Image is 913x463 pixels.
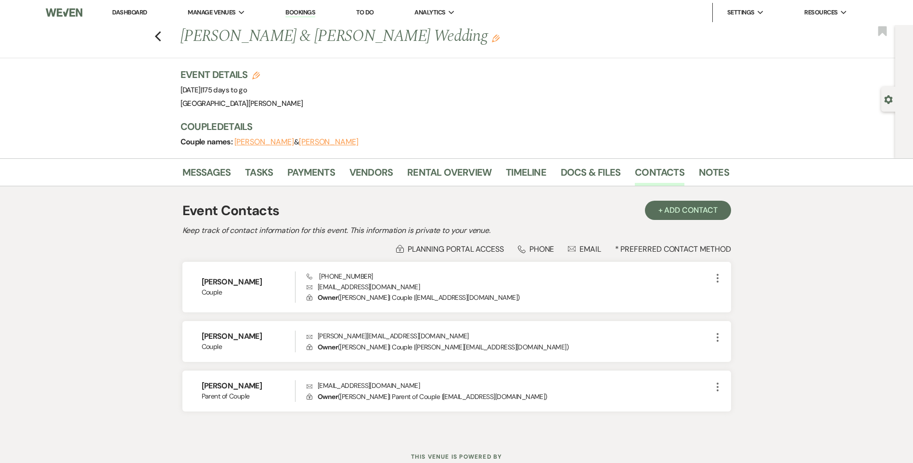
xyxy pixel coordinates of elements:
span: 175 days to go [202,85,247,95]
a: Bookings [285,8,315,17]
a: Vendors [349,165,393,186]
span: Couple [202,342,296,352]
div: * Preferred Contact Method [182,244,731,254]
a: Contacts [635,165,684,186]
span: Couple [202,287,296,297]
span: Parent of Couple [202,391,296,401]
a: Messages [182,165,231,186]
span: [DATE] [180,85,247,95]
a: Payments [287,165,335,186]
h3: Event Details [180,68,303,81]
img: Weven Logo [46,2,82,23]
button: [PERSON_NAME] [299,138,359,146]
a: Timeline [506,165,546,186]
p: ( [PERSON_NAME] | Couple | [EMAIL_ADDRESS][DOMAIN_NAME] ) [307,292,711,303]
div: Planning Portal Access [396,244,504,254]
span: Owner [318,392,338,401]
span: Couple names: [180,137,234,147]
span: Resources [804,8,837,17]
h1: [PERSON_NAME] & [PERSON_NAME] Wedding [180,25,612,48]
button: Open lead details [884,94,893,103]
p: [EMAIL_ADDRESS][DOMAIN_NAME] [307,282,711,292]
h2: Keep track of contact information for this event. This information is private to your venue. [182,225,731,236]
span: [GEOGRAPHIC_DATA][PERSON_NAME] [180,99,303,108]
p: ( [PERSON_NAME] | Couple | [PERSON_NAME][EMAIL_ADDRESS][DOMAIN_NAME] ) [307,342,711,352]
h6: [PERSON_NAME] [202,331,296,342]
span: [PHONE_NUMBER] [307,272,373,281]
span: Settings [727,8,755,17]
button: [PERSON_NAME] [234,138,294,146]
span: & [234,137,359,147]
span: Owner [318,293,338,302]
span: Analytics [414,8,445,17]
div: Email [568,244,601,254]
a: Dashboard [112,8,147,16]
button: Edit [492,34,500,42]
a: Tasks [245,165,273,186]
p: [EMAIL_ADDRESS][DOMAIN_NAME] [307,380,711,391]
span: Manage Venues [188,8,235,17]
h3: Couple Details [180,120,720,133]
a: Rental Overview [407,165,491,186]
p: ( [PERSON_NAME] | Parent of Couple | [EMAIL_ADDRESS][DOMAIN_NAME] ) [307,391,711,402]
button: + Add Contact [645,201,731,220]
a: Notes [699,165,729,186]
a: To Do [356,8,374,16]
h6: [PERSON_NAME] [202,277,296,287]
h6: [PERSON_NAME] [202,381,296,391]
span: Owner [318,343,338,351]
div: Phone [518,244,554,254]
p: [PERSON_NAME][EMAIL_ADDRESS][DOMAIN_NAME] [307,331,711,341]
h1: Event Contacts [182,201,280,221]
a: Docs & Files [561,165,620,186]
span: | [201,85,247,95]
